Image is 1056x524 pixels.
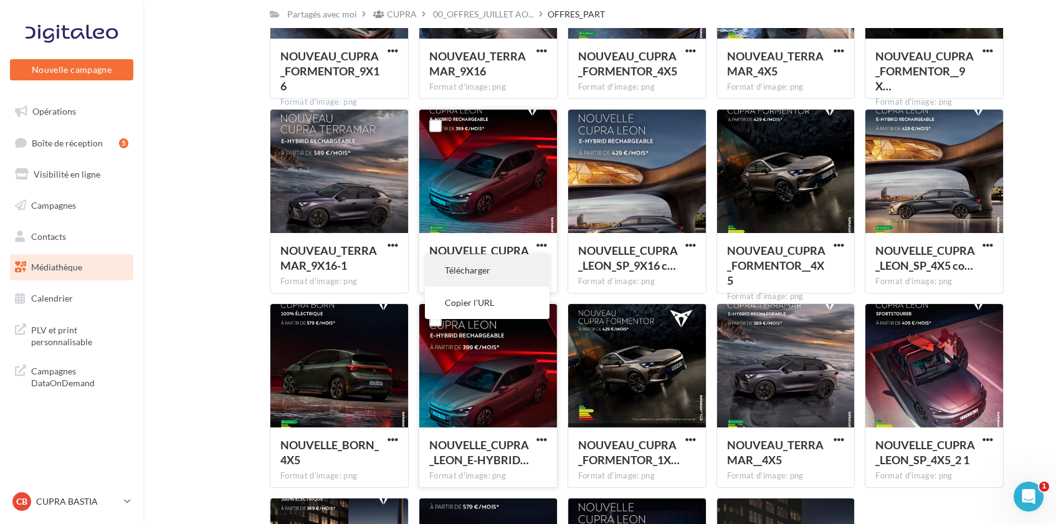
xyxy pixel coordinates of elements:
a: Campagnes DataOnDemand [7,358,136,394]
a: Opérations [7,98,136,125]
span: NOUVEAU_CUPRA_FORMENTOR_9X16 [280,49,379,93]
div: Format d'image: png [280,470,398,482]
span: Campagnes DataOnDemand [31,363,128,389]
span: Boîte de réception [32,137,103,148]
span: Médiathèque [31,262,82,272]
span: NOUVEAU_TERRAMAR_9X16-1 [280,244,377,272]
a: PLV et print personnalisable [7,317,136,353]
span: Opérations [32,106,76,117]
div: Format d'image: png [578,276,696,287]
div: Format d'image: png [578,82,696,93]
div: Format d'image: png [875,276,993,287]
span: 00_OFFRES_JUILLET AO... [433,8,534,21]
span: NOUVEAU_CUPRA_FORMENTOR__9X16 [875,49,974,93]
a: Calendrier [7,285,136,312]
div: Format d'image: png [578,470,696,482]
span: Campagnes [31,200,76,211]
span: NOUVELLE_CUPRA_LEON_E-HYBRID_RECHARGEABLE_4X5 [429,244,529,272]
span: NOUVELLE_CUPRA_LEON_SP_9X16 copie [578,244,678,272]
a: CB CUPRA BASTIA [10,490,133,513]
div: Format d'image: png [727,470,845,482]
div: Format d'image: png [280,97,398,108]
a: Contacts [7,224,136,250]
div: CUPRA [387,8,417,21]
button: Copier l'URL [425,287,549,319]
span: NOUVELLE_CUPRA_LEON_SP_4X5 copie [875,244,975,272]
span: PLV et print personnalisable [31,322,128,348]
p: CUPRA BASTIA [36,495,119,508]
span: CB [16,495,27,508]
span: Contacts [31,231,66,241]
a: Visibilité en ligne [7,161,136,188]
span: NOUVELLE_BORN_4X5 [280,438,379,467]
span: Calendrier [31,293,73,303]
span: NOUVELLE_CUPRA_LEON_E-HYBRID_RECHARGEABLE_9X16 [429,438,529,467]
div: Format d'image: png [429,470,547,482]
button: Nouvelle campagne [10,59,133,80]
span: NOUVEAU_CUPRA_FORMENTOR_1X1-2 [578,438,680,467]
span: 1 [1039,482,1049,492]
div: Format d'image: png [875,97,993,108]
span: NOUVEAU_TERRAMAR_4X5 [727,49,824,78]
span: NOUVEAU_TERRAMAR_9X16 [429,49,526,78]
span: Visibilité en ligne [34,169,100,179]
button: Télécharger [425,254,549,287]
div: Format d'image: png [727,82,845,93]
iframe: Intercom live chat [1014,482,1044,512]
div: Format d'image: png [727,291,845,302]
div: Format d'image: png [429,82,547,93]
div: Partagés avec moi [287,8,357,21]
div: Format d'image: png [280,276,398,287]
div: OFFRES_PART [548,8,605,21]
span: NOUVELLE_CUPRA_LEON_SP_4X5_2 1 [875,438,975,467]
a: Médiathèque [7,254,136,280]
span: NOUVEAU_TERRAMAR__4X5 [727,438,824,467]
div: Format d'image: png [875,470,993,482]
a: Boîte de réception5 [7,130,136,156]
span: NOUVEAU_CUPRA_FORMENTOR_4X5 [578,49,677,78]
a: Campagnes [7,193,136,219]
span: NOUVEAU_CUPRA_FORMENTOR__4X5 [727,244,825,287]
div: 5 [119,138,128,148]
